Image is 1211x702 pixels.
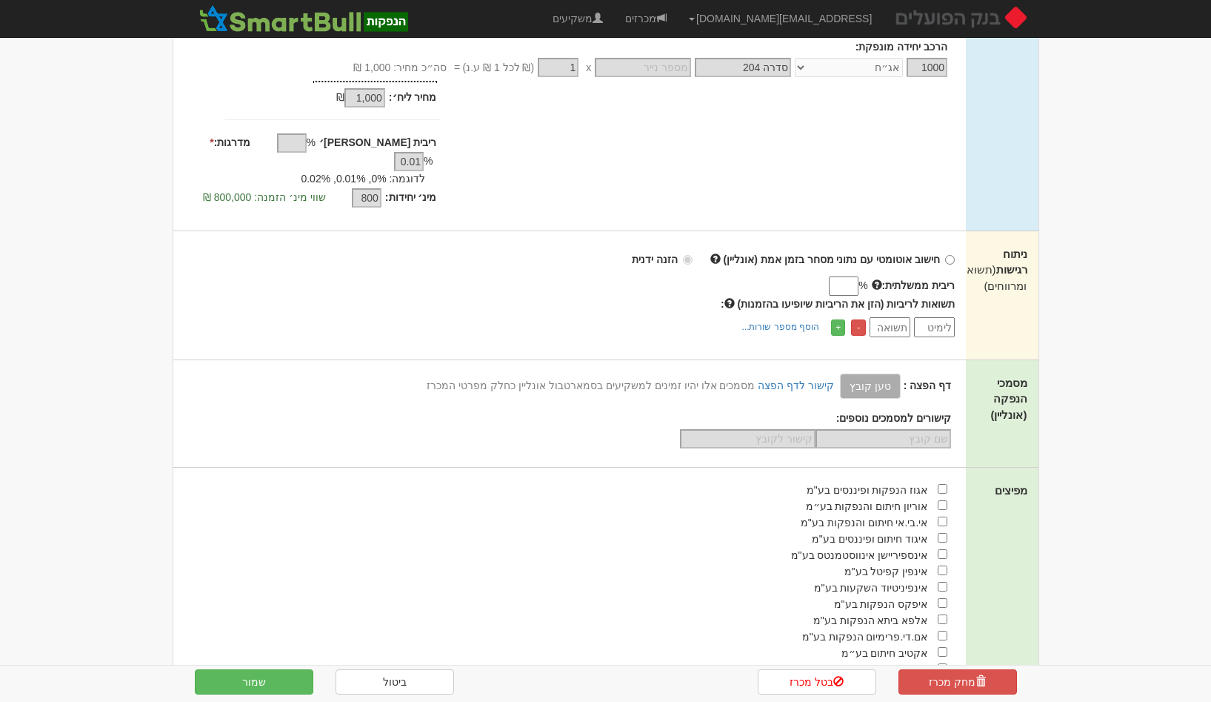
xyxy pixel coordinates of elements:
[858,278,867,293] span: %
[807,484,928,496] span: אגוז הנפקות ופיננסים בע"מ
[389,90,437,105] label: מחיר ליח׳:
[995,483,1027,498] label: מפיצים
[615,663,927,675] span: אקסטרה [PERSON_NAME] (אי.[GEOGRAPHIC_DATA].ג'י.אס) בע"מ
[956,263,1027,291] span: (תשואות ומרווחים)
[791,549,928,561] span: אינספיריישן אינווסטמנטס בע"מ
[460,60,534,75] span: (₪ לכל 1 ₪ ע.נ)
[812,533,928,545] span: איגוד חיתום ופיננסים בע"מ
[724,254,941,265] strong: חישוב אוטומטי עם נתוני מסחר בזמן אמת (אונליין)
[385,190,437,205] label: מינ׳ יחידות:
[977,246,1027,294] label: ניתוח רגישות
[336,669,454,695] a: ביטול
[831,319,845,336] a: +
[274,90,389,107] div: ₪
[801,517,927,529] span: אי.בי.אי חיתום והנפקות בע"מ
[319,135,436,150] label: ריבית [PERSON_NAME]׳
[836,412,951,424] strong: קישורים למסמכים נוספים:
[721,297,955,311] label: :
[203,191,326,203] span: שווי מינ׳ הזמנה: 800,000 ₪
[737,319,824,335] a: הוסף מספר שורות...
[427,380,755,391] span: מסמכים אלו יהיו זמינים למשקיעים בסמארטבול אונליין כחלק מפרטי המכרז
[195,669,313,695] button: שמור
[538,58,578,77] input: מחיר *
[758,380,834,391] a: קישור לדף הפצה
[945,255,955,265] input: חישוב אוטומטי עם נתוני מסחר בזמן אמת (אונליין)
[195,4,413,33] img: SmartBull Logo
[815,429,951,448] input: שם קובץ
[851,319,866,336] a: -
[802,631,928,643] span: אם.די.פרימיום הנפקות בע"מ
[977,375,1027,423] label: מסמכי הנפקה (אונליין)
[870,317,910,337] input: תשואה
[353,60,447,75] span: סה״כ מחיר: 1,000 ₪
[872,278,955,293] label: ריבית ממשלתית:
[595,58,691,77] input: מספר נייר
[738,298,955,310] span: תשואות לריביות (הזן את הריביות שיופיעו בהזמנות)
[680,429,815,448] input: קישור לקובץ
[834,598,928,610] span: איפקס הנפקות בע"מ
[841,647,928,659] span: אקטיב חיתום בע״מ
[813,615,928,626] span: אלפא ביתא הנפקות בע"מ
[424,153,433,168] span: %
[210,135,250,150] label: מדרגות:
[586,60,591,75] span: x
[454,60,460,75] span: =
[301,173,425,185] span: לדוגמה: 0%, 0.01%, 0.02%
[695,58,791,77] input: שם הסדרה *
[307,135,316,150] span: %
[758,669,876,695] a: בטל מכרז
[904,380,951,391] strong: דף הפצה :
[683,255,693,265] input: הזנה ידנית
[898,669,1017,695] a: מחק מכרז
[814,582,928,594] span: אינפיניטיוד השקעות בע"מ
[806,500,928,512] span: אוריון חיתום והנפקות בע״מ
[907,58,947,77] input: כמות
[855,41,947,53] strong: הרכב יחידה מונפקת:
[914,317,955,337] input: לימיט
[844,566,928,577] span: אינפין קפיטל בע"מ
[632,254,678,265] strong: הזנה ידנית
